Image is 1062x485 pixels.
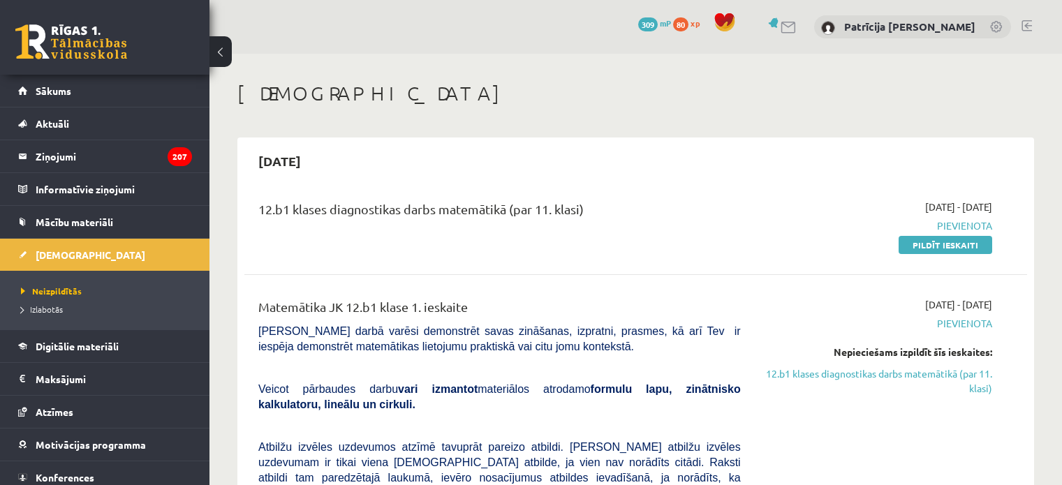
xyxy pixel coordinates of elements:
div: Matemātika JK 12.b1 klase 1. ieskaite [258,297,741,323]
span: Mācību materiāli [36,216,113,228]
span: [DATE] - [DATE] [925,297,992,312]
a: Izlabotās [21,303,196,315]
a: Maksājumi [18,363,192,395]
a: Pildīt ieskaiti [899,236,992,254]
span: Atzīmes [36,405,73,418]
img: Patrīcija Paula Ezeriņa [821,21,835,35]
b: vari izmantot [398,383,478,395]
a: Digitālie materiāli [18,330,192,362]
span: 309 [638,17,658,31]
a: Atzīmes [18,396,192,428]
h2: [DATE] [244,144,315,177]
a: Ziņojumi207 [18,140,192,172]
span: Motivācijas programma [36,438,146,451]
a: Patrīcija [PERSON_NAME] [844,20,975,33]
span: Digitālie materiāli [36,340,119,352]
a: Motivācijas programma [18,428,192,461]
a: Neizpildītās [21,285,196,297]
span: [DEMOGRAPHIC_DATA] [36,248,145,261]
span: Sākums [36,84,71,97]
div: 12.b1 klases diagnostikas darbs matemātikā (par 11. klasi) [258,200,741,225]
span: Pievienota [762,218,992,233]
span: Neizpildītās [21,285,82,297]
span: Izlabotās [21,304,63,315]
a: 80 xp [673,17,707,29]
a: Sākums [18,75,192,107]
legend: Ziņojumi [36,140,192,172]
a: Aktuāli [18,107,192,140]
legend: Maksājumi [36,363,192,395]
h1: [DEMOGRAPHIC_DATA] [237,82,1034,105]
span: [PERSON_NAME] darbā varēsi demonstrēt savas zināšanas, izpratni, prasmes, kā arī Tev ir iespēja d... [258,325,741,352]
a: 12.b1 klases diagnostikas darbs matemātikā (par 11. klasi) [762,366,992,396]
span: Veicot pārbaudes darbu materiālos atrodamo [258,383,741,410]
span: Pievienota [762,316,992,331]
a: Rīgas 1. Tālmācības vidusskola [15,24,127,59]
span: mP [660,17,671,29]
span: Konferences [36,471,94,484]
span: Aktuāli [36,117,69,130]
b: formulu lapu, zinātnisko kalkulatoru, lineālu un cirkuli. [258,383,741,410]
span: [DATE] - [DATE] [925,200,992,214]
a: Mācību materiāli [18,206,192,238]
span: xp [691,17,700,29]
div: Nepieciešams izpildīt šīs ieskaites: [762,345,992,359]
legend: Informatīvie ziņojumi [36,173,192,205]
a: [DEMOGRAPHIC_DATA] [18,239,192,271]
span: 80 [673,17,688,31]
a: 309 mP [638,17,671,29]
i: 207 [168,147,192,166]
a: Informatīvie ziņojumi [18,173,192,205]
